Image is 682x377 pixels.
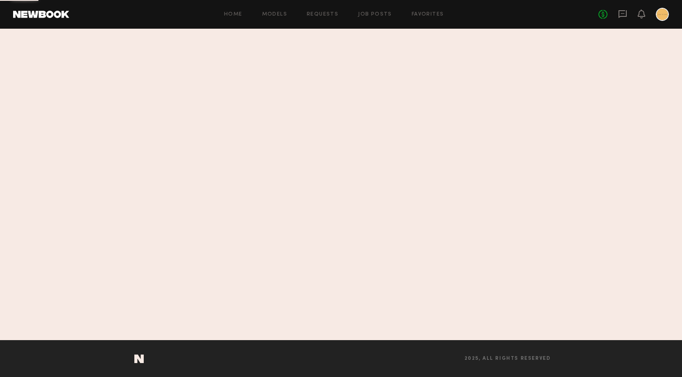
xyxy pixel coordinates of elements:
[358,12,392,17] a: Job Posts
[412,12,444,17] a: Favorites
[307,12,338,17] a: Requests
[262,12,287,17] a: Models
[464,356,551,361] span: 2025, all rights reserved
[224,12,242,17] a: Home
